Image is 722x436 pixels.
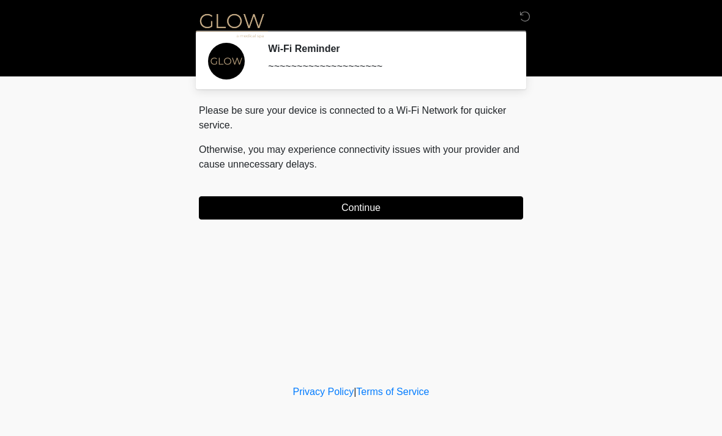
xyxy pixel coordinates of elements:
[354,386,356,397] a: |
[314,159,317,169] span: .
[268,59,505,74] div: ~~~~~~~~~~~~~~~~~~~~
[199,196,523,220] button: Continue
[199,103,523,133] p: Please be sure your device is connected to a Wi-Fi Network for quicker service.
[208,43,245,79] img: Agent Avatar
[356,386,429,397] a: Terms of Service
[199,142,523,172] p: Otherwise, you may experience connectivity issues with your provider and cause unnecessary delays
[187,9,277,40] img: Glow Medical Spa Logo
[293,386,354,397] a: Privacy Policy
